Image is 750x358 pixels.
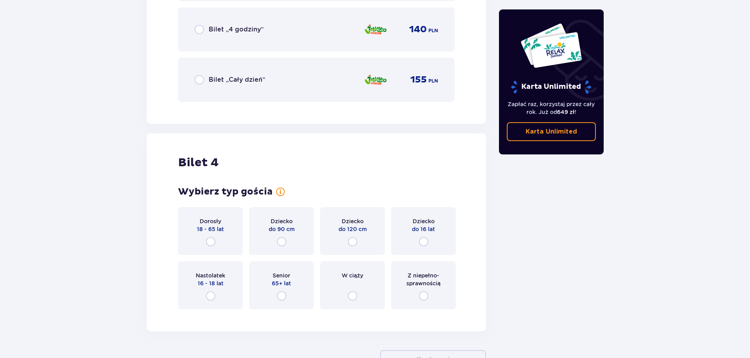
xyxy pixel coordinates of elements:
[271,217,293,225] span: Dziecko
[178,186,273,198] h3: Wybierz typ gościa
[196,272,225,279] span: Nastolatek
[272,279,291,287] span: 65+ lat
[507,122,596,141] a: Karta Unlimited
[178,155,219,170] h2: Bilet 4
[342,272,363,279] span: W ciąży
[412,225,435,233] span: do 16 lat
[409,24,427,35] span: 140
[209,25,264,34] span: Bilet „4 godziny”
[364,21,387,38] img: Jamango
[398,272,449,287] span: Z niepełno­sprawnością
[200,217,221,225] span: Dorosły
[507,100,596,116] p: Zapłać raz, korzystaj przez cały rok. Już od !
[342,217,364,225] span: Dziecko
[510,80,592,94] p: Karta Unlimited
[520,23,583,68] img: Dwie karty całoroczne do Suntago z napisem 'UNLIMITED RELAX', na białym tle z tropikalnymi liśćmi...
[364,72,387,88] img: Jamango
[198,279,224,287] span: 16 - 18 lat
[428,27,438,34] span: PLN
[273,272,290,279] span: Senior
[428,77,438,84] span: PLN
[557,109,575,115] span: 649 zł
[526,127,577,136] p: Karta Unlimited
[339,225,367,233] span: do 120 cm
[269,225,295,233] span: do 90 cm
[197,225,224,233] span: 18 - 65 lat
[413,217,435,225] span: Dziecko
[209,75,265,84] span: Bilet „Cały dzień”
[410,74,427,86] span: 155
